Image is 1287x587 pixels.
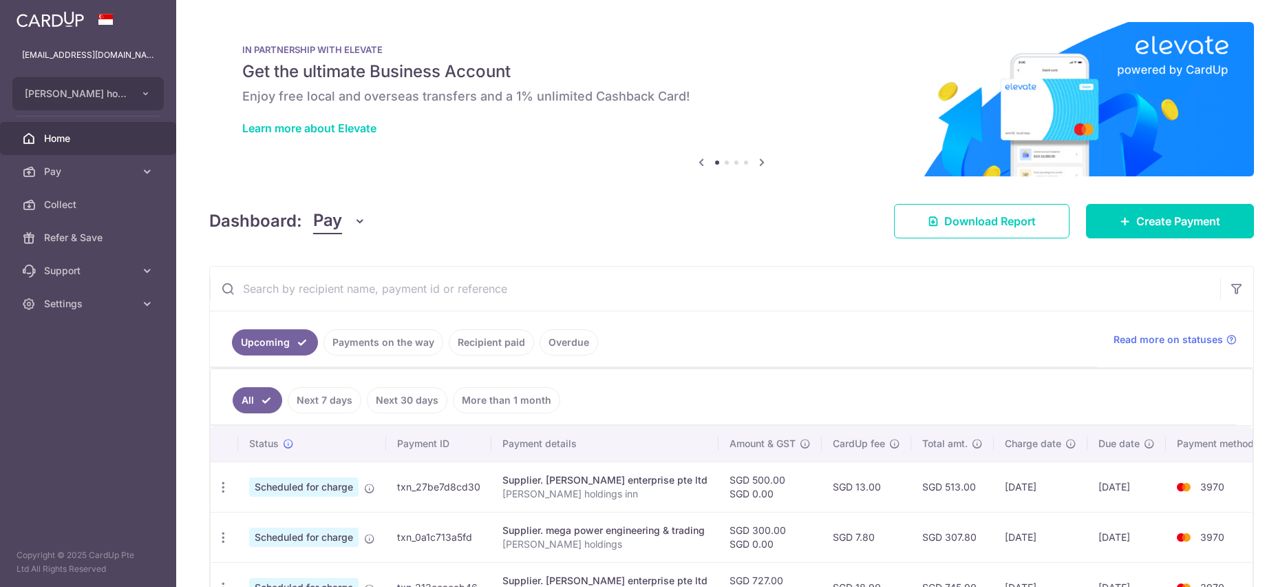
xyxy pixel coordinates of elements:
td: txn_0a1c713a5fd [386,512,491,562]
input: Search by recipient name, payment id or reference [210,267,1220,311]
span: Charge date [1005,437,1061,451]
td: [DATE] [1087,512,1166,562]
a: Next 30 days [367,387,447,413]
span: Due date [1098,437,1140,451]
span: Help [32,10,60,22]
span: Pay [313,208,342,234]
img: Bank Card [1170,479,1198,495]
img: CardUp [17,11,84,28]
a: Learn more about Elevate [242,121,376,135]
th: Payment ID [386,426,491,462]
a: Upcoming [232,329,318,356]
td: [DATE] [1087,462,1166,512]
span: CardUp fee [833,437,885,451]
span: Scheduled for charge [249,477,359,497]
span: Refer & Save [44,231,135,245]
td: SGD 7.80 [822,512,911,562]
th: Payment method [1166,426,1270,462]
span: Create Payment [1136,213,1220,229]
a: Read more on statuses [1114,333,1237,347]
span: Collect [44,198,135,212]
a: Next 7 days [288,387,361,413]
span: Total amt. [922,437,968,451]
td: txn_27be7d8cd30 [386,462,491,512]
span: 3970 [1200,481,1224,493]
a: Overdue [540,329,598,356]
td: [DATE] [994,512,1087,562]
p: IN PARTNERSHIP WITH ELEVATE [242,44,1221,55]
td: SGD 307.80 [911,512,994,562]
span: 3970 [1200,531,1224,543]
p: [PERSON_NAME] holdings inn [502,487,708,501]
span: Support [44,264,135,278]
div: Supplier. [PERSON_NAME] enterprise pte ltd [502,473,708,487]
td: SGD 500.00 SGD 0.00 [719,462,822,512]
a: Create Payment [1086,204,1254,238]
a: More than 1 month [453,387,560,413]
td: SGD 513.00 [911,462,994,512]
a: Recipient paid [449,329,534,356]
a: Download Report [894,204,1070,238]
p: [PERSON_NAME] holdings [502,537,708,551]
div: Supplier. mega power engineering & trading [502,524,708,537]
th: Payment details [491,426,719,462]
img: Bank Card [1170,529,1198,546]
img: Renovation banner [209,22,1254,176]
button: Pay [313,208,366,234]
span: Status [249,437,279,451]
h6: Enjoy free local and overseas transfers and a 1% unlimited Cashback Card! [242,88,1221,105]
h4: Dashboard: [209,209,302,234]
span: Settings [44,297,135,311]
span: Home [44,132,135,145]
td: [DATE] [994,462,1087,512]
span: Read more on statuses [1114,333,1223,347]
button: [PERSON_NAME] holdings inn bike leasing pte ltd [12,77,164,110]
h5: Get the ultimate Business Account [242,61,1221,83]
td: SGD 13.00 [822,462,911,512]
p: [EMAIL_ADDRESS][DOMAIN_NAME] [22,48,154,62]
span: [PERSON_NAME] holdings inn bike leasing pte ltd [25,87,127,101]
span: Amount & GST [730,437,796,451]
a: Payments on the way [323,329,443,356]
td: SGD 300.00 SGD 0.00 [719,512,822,562]
span: Scheduled for charge [249,528,359,547]
span: Download Report [944,213,1036,229]
span: Pay [44,165,135,178]
a: All [233,387,282,413]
